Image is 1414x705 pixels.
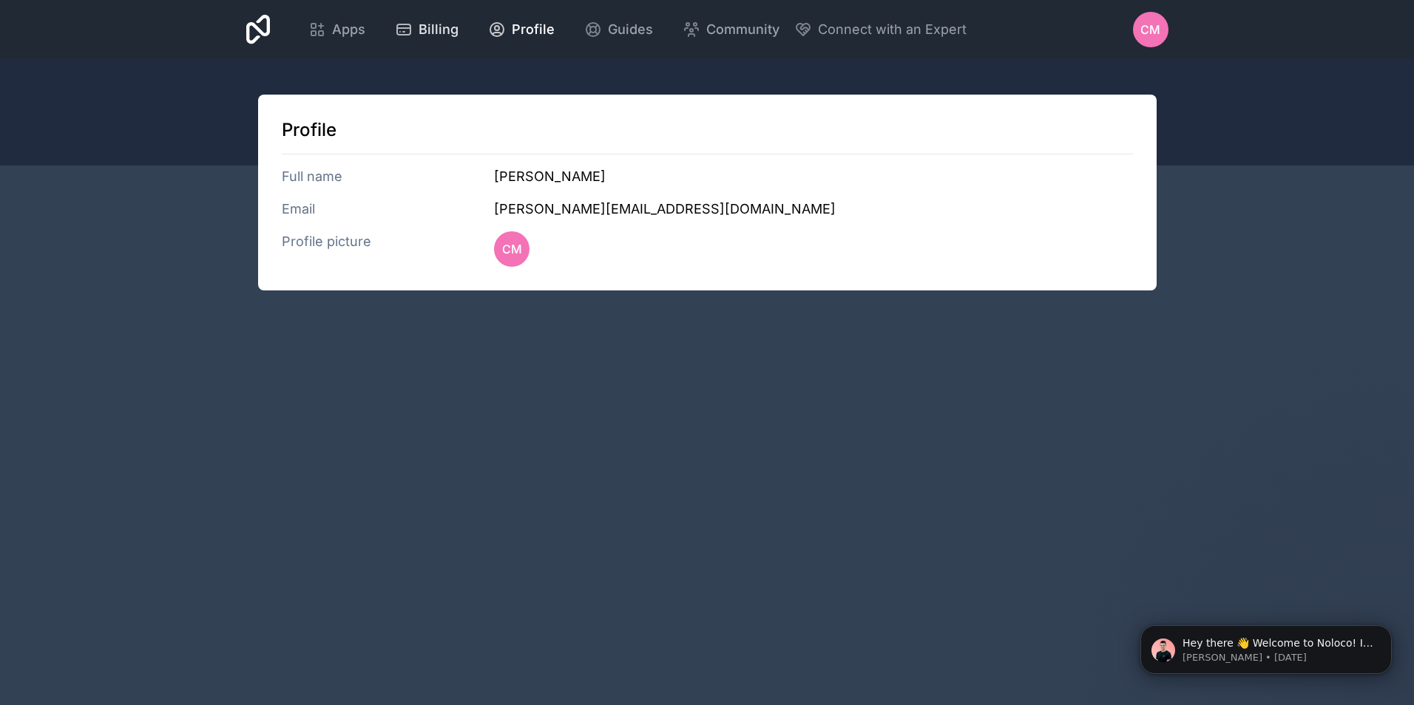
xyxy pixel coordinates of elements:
[494,166,1132,187] h3: [PERSON_NAME]
[282,231,495,267] h3: Profile picture
[383,13,470,46] a: Billing
[282,166,495,187] h3: Full name
[1140,21,1160,38] span: CM
[706,19,779,40] span: Community
[671,13,791,46] a: Community
[608,19,653,40] span: Guides
[512,19,555,40] span: Profile
[476,13,566,46] a: Profile
[502,240,522,258] span: CM
[1118,594,1414,698] iframe: Intercom notifications message
[282,118,1133,142] h1: Profile
[818,19,967,40] span: Connect with an Expert
[282,199,495,219] h3: Email
[572,13,665,46] a: Guides
[332,19,365,40] span: Apps
[297,13,377,46] a: Apps
[419,19,459,40] span: Billing
[794,19,967,40] button: Connect with an Expert
[494,199,1132,219] h3: [PERSON_NAME][EMAIL_ADDRESS][DOMAIN_NAME]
